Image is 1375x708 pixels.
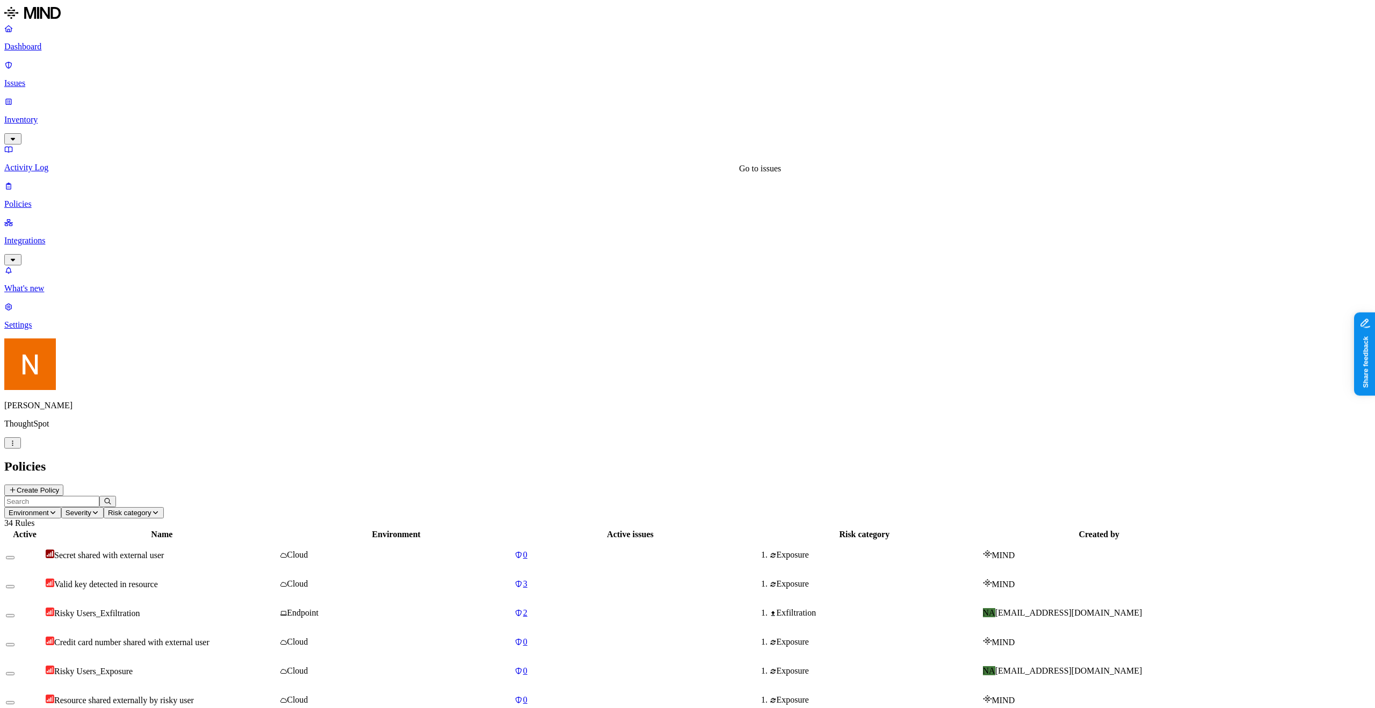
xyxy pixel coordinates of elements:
span: MIND [992,696,1015,705]
span: Risk category [108,509,151,517]
span: Endpoint [287,608,319,617]
span: 0 [523,637,527,646]
a: Issues [4,60,1371,88]
img: mind-logo-icon.svg [983,550,992,558]
span: 0 [523,695,527,704]
span: 3 [523,579,527,588]
a: Policies [4,181,1371,209]
p: Activity Log [4,163,1371,172]
span: 0 [523,666,527,675]
a: Settings [4,302,1371,330]
span: Environment [9,509,49,517]
p: Inventory [4,115,1371,125]
button: Create Policy [4,485,63,496]
div: Go to issues [739,164,781,174]
a: MIND [4,4,1371,24]
img: severity-high.svg [46,695,54,703]
a: Dashboard [4,24,1371,52]
span: MIND [992,580,1015,589]
div: Exfiltration [770,608,981,618]
div: Exposure [770,579,981,589]
span: [EMAIL_ADDRESS][DOMAIN_NAME] [995,608,1142,617]
span: NA [983,666,995,675]
img: mind-logo-icon.svg [983,695,992,703]
a: Integrations [4,218,1371,264]
a: What's new [4,265,1371,293]
span: Secret shared with external user [54,551,164,560]
a: 0 [515,637,746,647]
span: 2 [523,608,527,617]
div: Created by [983,530,1215,539]
span: Risky Users_Exposure [54,667,133,676]
span: MIND [992,551,1015,560]
a: 0 [515,695,746,705]
div: Active [6,530,44,539]
span: 34 Rules [4,518,34,528]
input: Search [4,496,99,507]
a: Inventory [4,97,1371,143]
span: [EMAIL_ADDRESS][DOMAIN_NAME] [995,666,1142,675]
a: 2 [515,608,746,618]
span: Risky Users_Exfiltration [54,609,140,618]
a: 3 [515,579,746,589]
div: Exposure [770,637,981,647]
img: Nitai Mishary [4,338,56,390]
img: severity-high.svg [46,637,54,645]
h2: Policies [4,459,1371,474]
div: Exposure [770,550,981,560]
span: Severity [66,509,91,517]
img: mind-logo-icon.svg [983,637,992,645]
img: MIND [4,4,61,21]
span: Cloud [287,579,308,588]
p: Settings [4,320,1371,330]
p: Policies [4,199,1371,209]
img: severity-high.svg [46,608,54,616]
span: Resource shared externally by risky user [54,696,194,705]
span: Cloud [287,666,308,675]
div: Risk category [748,530,981,539]
a: Activity Log [4,145,1371,172]
div: Active issues [515,530,746,539]
span: 0 [523,550,527,559]
p: Integrations [4,236,1371,245]
span: Cloud [287,695,308,704]
img: severity-high.svg [46,666,54,674]
p: Dashboard [4,42,1371,52]
img: mind-logo-icon.svg [983,579,992,587]
span: Cloud [287,550,308,559]
div: Exposure [770,666,981,676]
p: What's new [4,284,1371,293]
a: 0 [515,666,746,676]
div: Exposure [770,695,981,705]
p: ThoughtSpot [4,419,1371,429]
span: Credit card number shared with external user [54,638,209,647]
span: NA [983,608,995,617]
div: Name [46,530,278,539]
span: Valid key detected in resource [54,580,158,589]
span: MIND [992,638,1015,647]
div: Environment [280,530,512,539]
p: Issues [4,78,1371,88]
a: 0 [515,550,746,560]
span: Cloud [287,637,308,646]
img: severity-critical.svg [46,550,54,558]
img: severity-high.svg [46,579,54,587]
